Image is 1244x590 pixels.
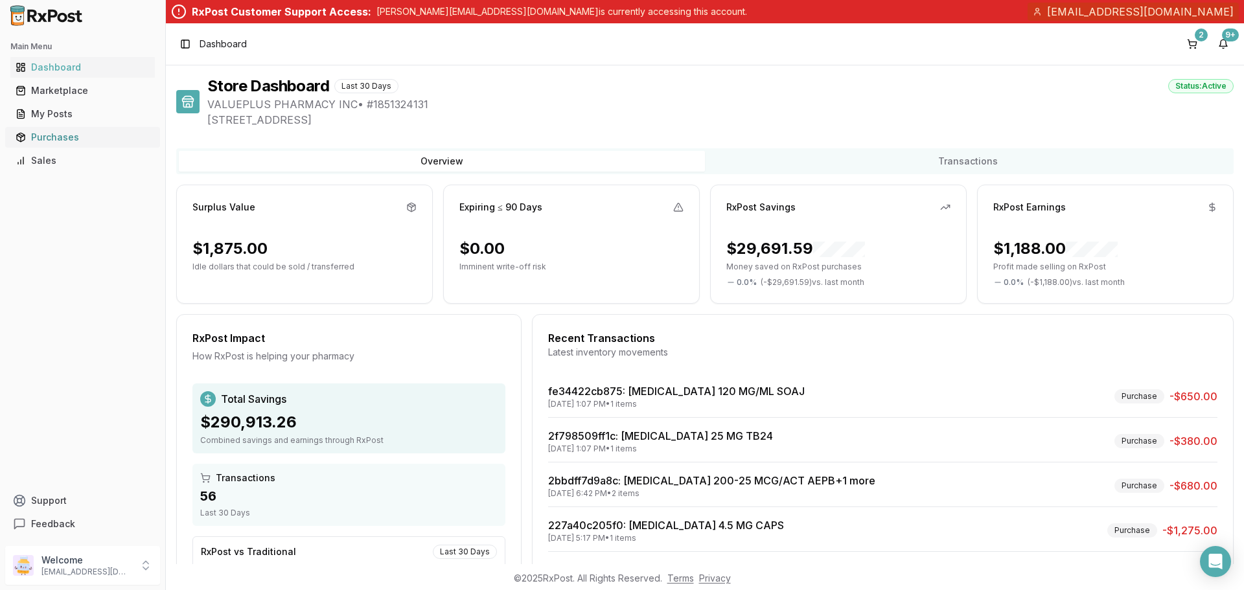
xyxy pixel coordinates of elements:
[200,487,498,505] div: 56
[459,238,505,259] div: $0.00
[1004,277,1024,288] span: 0.0 %
[1195,28,1208,41] div: 2
[548,474,875,487] a: 2bbdff7d9a8c: [MEDICAL_DATA] 200-25 MCG/ACT AEPB+1 more
[548,346,1217,359] div: Latest inventory movements
[5,104,160,124] button: My Posts
[5,80,160,101] button: Marketplace
[16,84,150,97] div: Marketplace
[10,56,155,79] a: Dashboard
[548,563,879,576] a: c0eed9116c20: [MEDICAL_DATA] 100-25 MCG/ACT AEPB+3 more
[10,79,155,102] a: Marketplace
[41,554,132,567] p: Welcome
[667,573,694,584] a: Terms
[10,126,155,149] a: Purchases
[548,399,805,409] div: [DATE] 1:07 PM • 1 items
[993,262,1217,272] p: Profit made selling on RxPost
[200,508,498,518] div: Last 30 Days
[216,471,275,484] span: Transactions
[548,533,784,543] div: [DATE] 5:17 PM • 1 items
[705,151,1231,172] button: Transactions
[737,277,757,288] span: 0.0 %
[5,5,88,26] img: RxPost Logo
[201,545,296,558] div: RxPost vs Traditional
[5,127,160,148] button: Purchases
[192,238,268,259] div: $1,875.00
[31,517,75,530] span: Feedback
[459,201,542,214] div: Expiring ≤ 90 Days
[433,545,497,559] div: Last 30 Days
[1169,433,1217,449] span: -$380.00
[993,201,1066,214] div: RxPost Earnings
[1047,4,1234,19] span: [EMAIL_ADDRESS][DOMAIN_NAME]
[993,238,1118,259] div: $1,188.00
[207,112,1234,128] span: [STREET_ADDRESS]
[192,4,371,19] div: RxPost Customer Support Access:
[221,391,286,407] span: Total Savings
[548,330,1217,346] div: Recent Transactions
[548,519,784,532] a: 227a40c205f0: [MEDICAL_DATA] 4.5 MG CAPS
[699,573,731,584] a: Privacy
[1114,434,1164,448] div: Purchase
[10,149,155,172] a: Sales
[16,131,150,144] div: Purchases
[1162,523,1217,538] span: -$1,275.00
[1028,277,1125,288] span: ( - $1,188.00 ) vs. last month
[192,262,417,272] p: Idle dollars that could be sold / transferred
[548,444,773,454] div: [DATE] 1:07 PM • 1 items
[10,102,155,126] a: My Posts
[200,38,247,51] nav: breadcrumb
[1200,546,1231,577] div: Open Intercom Messenger
[1182,34,1203,54] button: 2
[200,435,498,446] div: Combined savings and earnings through RxPost
[200,38,247,51] span: Dashboard
[548,429,773,442] a: 2f798509ff1c: [MEDICAL_DATA] 25 MG TB24
[207,76,329,96] h1: Store Dashboard
[200,412,498,433] div: $290,913.26
[726,262,950,272] p: Money saved on RxPost purchases
[179,151,705,172] button: Overview
[41,567,132,577] p: [EMAIL_ADDRESS][DOMAIN_NAME]
[726,238,865,259] div: $29,691.59
[192,330,505,346] div: RxPost Impact
[16,61,150,74] div: Dashboard
[376,5,747,18] p: [PERSON_NAME][EMAIL_ADDRESS][DOMAIN_NAME] is currently accessing this account.
[192,201,255,214] div: Surplus Value
[459,262,684,272] p: Imminent write-off risk
[1213,34,1234,54] button: 9+
[1168,79,1234,93] div: Status: Active
[1114,389,1164,403] div: Purchase
[10,41,155,52] h2: Main Menu
[1107,523,1157,538] div: Purchase
[16,154,150,167] div: Sales
[207,96,1234,112] span: VALUEPLUS PHARMACY INC • # 1851324131
[1114,479,1164,493] div: Purchase
[13,555,34,576] img: User avatar
[761,277,864,288] span: ( - $29,691.59 ) vs. last month
[334,79,398,93] div: Last 30 Days
[1169,389,1217,404] span: -$650.00
[5,489,160,512] button: Support
[726,201,796,214] div: RxPost Savings
[548,385,805,398] a: fe34422cb875: [MEDICAL_DATA] 120 MG/ML SOAJ
[192,350,505,363] div: How RxPost is helping your pharmacy
[5,150,160,171] button: Sales
[16,108,150,120] div: My Posts
[548,488,875,499] div: [DATE] 6:42 PM • 2 items
[1169,478,1217,494] span: -$680.00
[1222,28,1239,41] div: 9+
[5,512,160,536] button: Feedback
[5,57,160,78] button: Dashboard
